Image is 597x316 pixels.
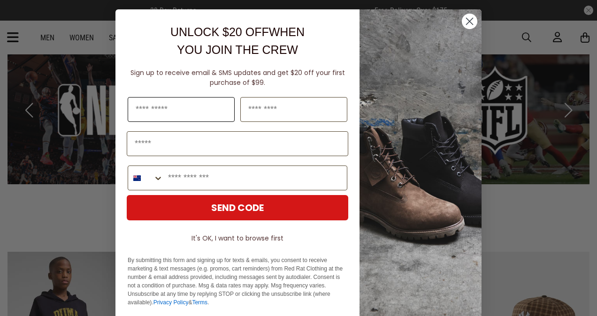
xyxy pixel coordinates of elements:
[153,299,189,306] a: Privacy Policy
[128,97,235,122] input: First Name
[133,174,141,182] img: New Zealand
[128,256,347,307] p: By submitting this form and signing up for texts & emails, you consent to receive marketing & tex...
[8,4,36,32] button: Open LiveChat chat widget
[128,166,163,190] button: Search Countries
[192,299,207,306] a: Terms
[127,131,348,156] input: Email
[461,13,478,30] button: Close dialog
[127,195,348,220] button: SEND CODE
[269,25,305,38] span: WHEN
[130,68,345,87] span: Sign up to receive email & SMS updates and get $20 off your first purchase of $99.
[170,25,269,38] span: UNLOCK $20 OFF
[177,43,298,56] span: YOU JOIN THE CREW
[127,230,348,247] button: It's OK, I want to browse first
